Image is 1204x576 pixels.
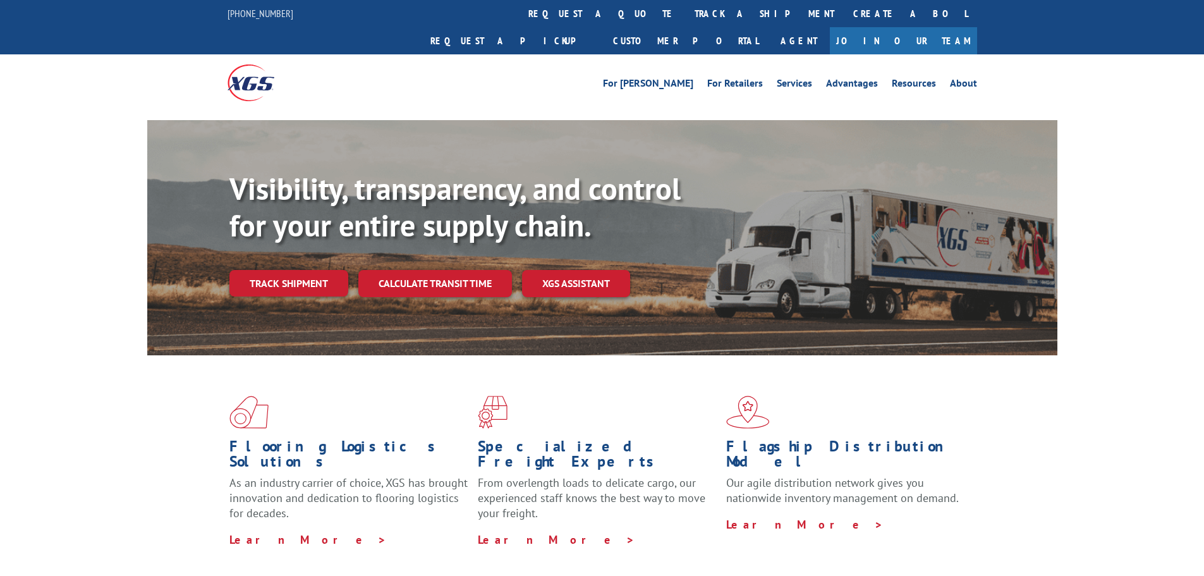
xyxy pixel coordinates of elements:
a: About [950,78,977,92]
img: xgs-icon-focused-on-flooring-red [478,396,508,429]
a: Agent [768,27,830,54]
span: As an industry carrier of choice, XGS has brought innovation and dedication to flooring logistics... [229,475,468,520]
b: Visibility, transparency, and control for your entire supply chain. [229,169,681,245]
p: From overlength loads to delicate cargo, our experienced staff knows the best way to move your fr... [478,475,717,532]
a: XGS ASSISTANT [522,270,630,297]
a: Request a pickup [421,27,604,54]
a: Calculate transit time [358,270,512,297]
img: xgs-icon-flagship-distribution-model-red [726,396,770,429]
a: Learn More > [726,517,884,532]
a: For Retailers [707,78,763,92]
h1: Specialized Freight Experts [478,439,717,475]
a: For [PERSON_NAME] [603,78,693,92]
a: Customer Portal [604,27,768,54]
a: Resources [892,78,936,92]
a: Services [777,78,812,92]
h1: Flagship Distribution Model [726,439,965,475]
a: Track shipment [229,270,348,297]
a: Learn More > [478,532,635,547]
a: Advantages [826,78,878,92]
a: Join Our Team [830,27,977,54]
a: Learn More > [229,532,387,547]
span: Our agile distribution network gives you nationwide inventory management on demand. [726,475,959,505]
a: [PHONE_NUMBER] [228,7,293,20]
h1: Flooring Logistics Solutions [229,439,468,475]
img: xgs-icon-total-supply-chain-intelligence-red [229,396,269,429]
